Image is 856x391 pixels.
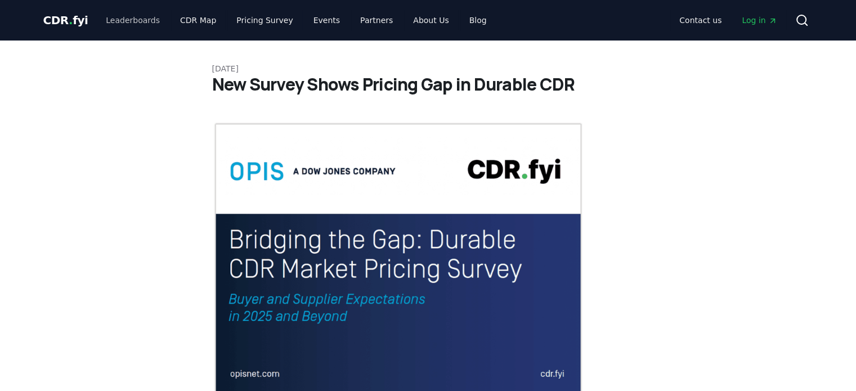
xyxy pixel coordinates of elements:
a: Leaderboards [97,10,169,30]
a: Contact us [670,10,730,30]
span: CDR fyi [43,14,88,27]
a: Events [304,10,349,30]
a: CDR Map [171,10,225,30]
a: Partners [351,10,402,30]
span: . [69,14,73,27]
nav: Main [97,10,495,30]
a: Blog [460,10,496,30]
nav: Main [670,10,786,30]
a: Log in [733,10,786,30]
span: Log in [742,15,777,26]
a: About Us [404,10,458,30]
a: Pricing Survey [227,10,302,30]
h1: New Survey Shows Pricing Gap in Durable CDR [212,74,644,95]
p: [DATE] [212,63,644,74]
a: CDR.fyi [43,12,88,28]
